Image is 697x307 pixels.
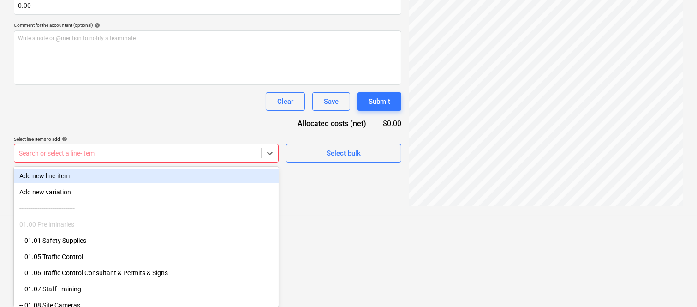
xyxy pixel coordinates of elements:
iframe: Chat Widget [651,263,697,307]
div: $0.00 [381,118,401,129]
span: help [93,23,100,28]
span: help [60,136,67,142]
div: -- 01.01 Safety Supplies [14,233,279,248]
div: Comment for the accountant (optional) [14,22,401,28]
div: Add new line-item [14,169,279,183]
button: Clear [266,92,305,111]
div: ------------------------------ [14,201,279,216]
div: 01.00 Preliminaries [14,217,279,232]
div: Clear [277,96,293,108]
button: Save [312,92,350,111]
div: -- 01.06 Traffic Control Consultant & Permits & Signs [14,265,279,280]
button: Select bulk [286,144,401,163]
div: Select bulk [327,147,361,159]
div: -- 01.05 Traffic Control [14,249,279,264]
div: Submit [369,96,390,108]
div: Select line-items to add [14,136,279,142]
div: -- 01.07 Staff Training [14,282,279,296]
div: Save [324,96,339,108]
button: Submit [357,92,401,111]
div: Allocated costs (net) [281,118,381,129]
div: Add new variation [14,185,279,199]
